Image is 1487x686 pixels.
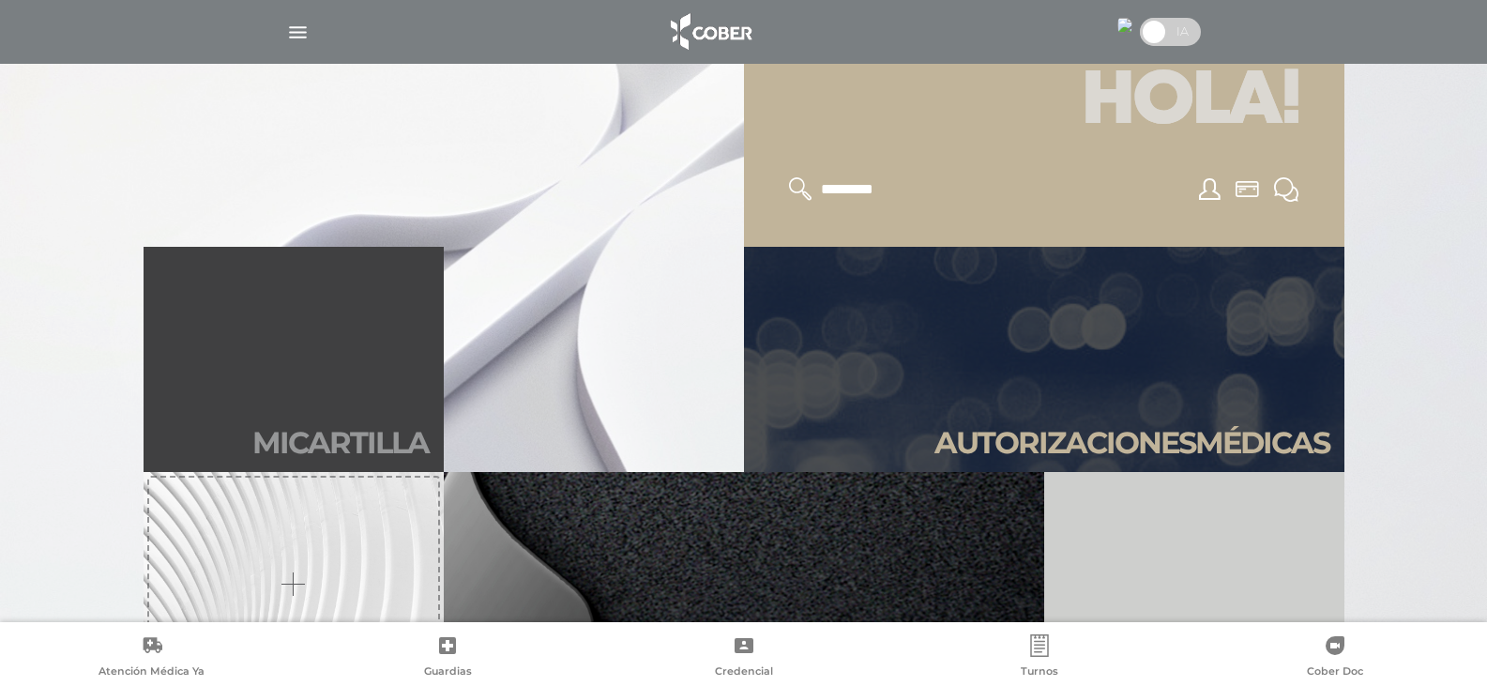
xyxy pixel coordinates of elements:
[934,425,1329,461] h2: Autori zaciones médicas
[99,664,205,681] span: Atención Médica Ya
[660,9,759,54] img: logo_cober_home-white.png
[1117,18,1132,33] img: 18177
[596,634,891,682] a: Credencial
[286,21,310,44] img: Cober_menu-lines-white.svg
[891,634,1187,682] a: Turnos
[1307,664,1363,681] span: Cober Doc
[144,247,444,472] a: Micartilla
[4,634,299,682] a: Atención Médica Ya
[252,425,429,461] h2: Mi car tilla
[744,247,1344,472] a: Autorizacionesmédicas
[715,664,773,681] span: Credencial
[299,634,595,682] a: Guardias
[766,50,1322,155] h1: Hola!
[1188,634,1483,682] a: Cober Doc
[424,664,472,681] span: Guardias
[1021,664,1058,681] span: Turnos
